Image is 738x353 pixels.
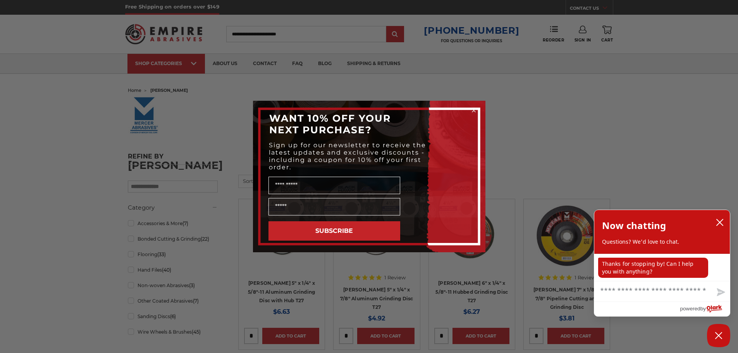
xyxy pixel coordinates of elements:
h2: Now chatting [602,218,666,233]
button: Close Chatbox [707,324,730,347]
span: Sign up for our newsletter to receive the latest updates and exclusive discounts - including a co... [269,141,426,171]
button: Send message [710,284,730,301]
span: WANT 10% OFF YOUR NEXT PURCHASE? [269,112,391,136]
p: Questions? We'd love to chat. [602,238,722,246]
span: by [700,304,706,313]
div: olark chatbox [594,210,730,317]
button: Close dialog [470,107,478,114]
button: close chatbox [714,217,726,228]
div: chat [594,254,730,281]
p: Thanks for stopping by! Can I help you with anything? [598,258,708,278]
a: Powered by Olark [680,302,730,316]
span: powered [680,304,700,313]
button: SUBSCRIBE [268,221,400,241]
input: Email [268,198,400,215]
